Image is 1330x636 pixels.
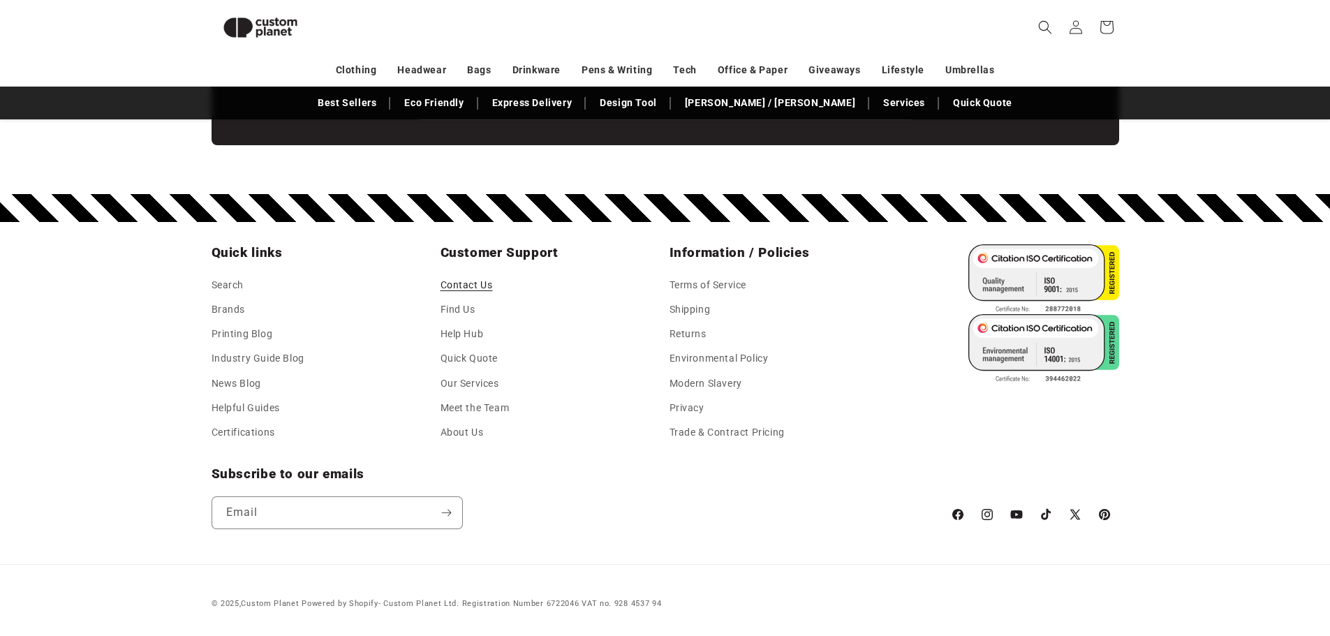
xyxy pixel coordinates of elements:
a: Meet the Team [441,396,510,420]
a: Terms of Service [670,276,747,297]
a: Printing Blog [212,322,273,346]
a: News Blog [212,371,261,396]
a: Modern Slavery [670,371,742,396]
a: Giveaways [808,58,860,82]
a: Brands [212,297,246,322]
a: Contact Us [441,276,493,297]
a: Office & Paper [718,58,788,82]
a: Eco Friendly [397,91,471,115]
a: Best Sellers [311,91,383,115]
button: Subscribe [431,496,462,529]
img: ISO 14001 Certified [968,314,1119,384]
small: - Custom Planet Ltd. Registration Number 6722046 VAT no. 928 4537 94 [302,599,661,608]
a: Environmental Policy [670,346,769,371]
a: Returns [670,322,707,346]
a: Help Hub [441,322,484,346]
a: Custom Planet [241,599,299,608]
a: Quick Quote [441,346,498,371]
a: Industry Guide Blog [212,346,304,371]
a: Helpful Guides [212,396,280,420]
iframe: Chat Widget [1097,485,1330,636]
a: Express Delivery [485,91,579,115]
h2: Subscribe to our emails [212,466,936,482]
h2: Customer Support [441,244,661,261]
img: Custom Planet [212,6,309,50]
img: ISO 9001 Certified [968,244,1119,314]
a: Umbrellas [945,58,994,82]
a: Lifestyle [882,58,924,82]
a: Headwear [397,58,446,82]
a: Our Services [441,371,499,396]
a: Privacy [670,396,704,420]
h2: Quick links [212,244,432,261]
a: Find Us [441,297,475,322]
a: Certifications [212,420,275,445]
small: © 2025, [212,599,300,608]
a: Bags [467,58,491,82]
a: [PERSON_NAME] / [PERSON_NAME] [678,91,862,115]
a: About Us [441,420,484,445]
a: Quick Quote [946,91,1019,115]
a: Design Tool [593,91,664,115]
a: Clothing [336,58,377,82]
a: Services [876,91,932,115]
a: Tech [673,58,696,82]
a: Shipping [670,297,711,322]
a: Drinkware [512,58,561,82]
a: Search [212,276,244,297]
h2: Information / Policies [670,244,890,261]
a: Powered by Shopify [302,599,378,608]
summary: Search [1030,12,1061,43]
a: Pens & Writing [582,58,652,82]
a: Trade & Contract Pricing [670,420,785,445]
